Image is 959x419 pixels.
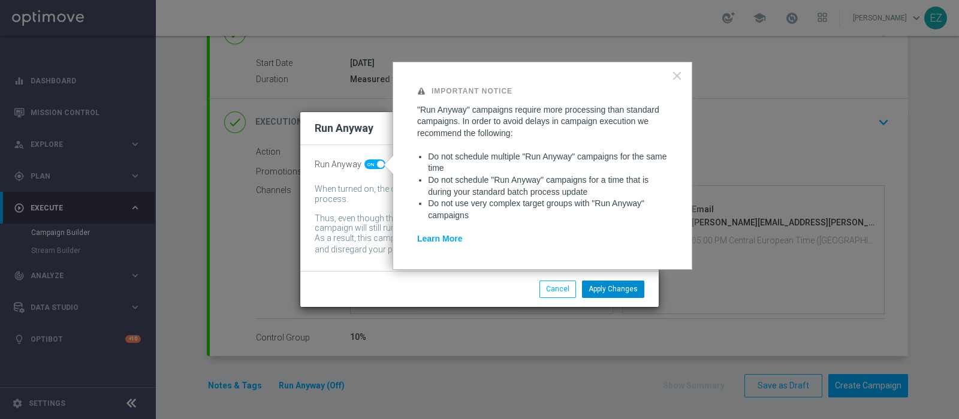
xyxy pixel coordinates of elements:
span: Run Anyway [315,159,361,170]
li: Do not schedule "Run Anyway" campaigns for a time that is during your standard batch process update [428,174,668,198]
button: Close [671,66,683,85]
p: "Run Anyway" campaigns require more processing than standard campaigns. In order to avoid delays ... [417,104,668,140]
li: Do not schedule multiple "Run Anyway" campaigns for the same time [428,151,668,174]
li: Do not use very complex target groups with "Run Anyway" campaigns [428,198,668,221]
div: Thus, even though the batch-data process might not be complete by then, the campaign will still r... [315,213,626,234]
button: Cancel [539,281,576,297]
strong: Important Notice [432,87,512,95]
h2: Run Anyway [315,121,373,135]
div: When turned on, the campaign will be executed regardless of your site's batch-data process. [315,184,626,204]
a: Learn More [417,234,462,243]
div: As a result, this campaign might include customers whose data has been changed and disregard your... [315,233,626,257]
button: Apply Changes [582,281,644,297]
